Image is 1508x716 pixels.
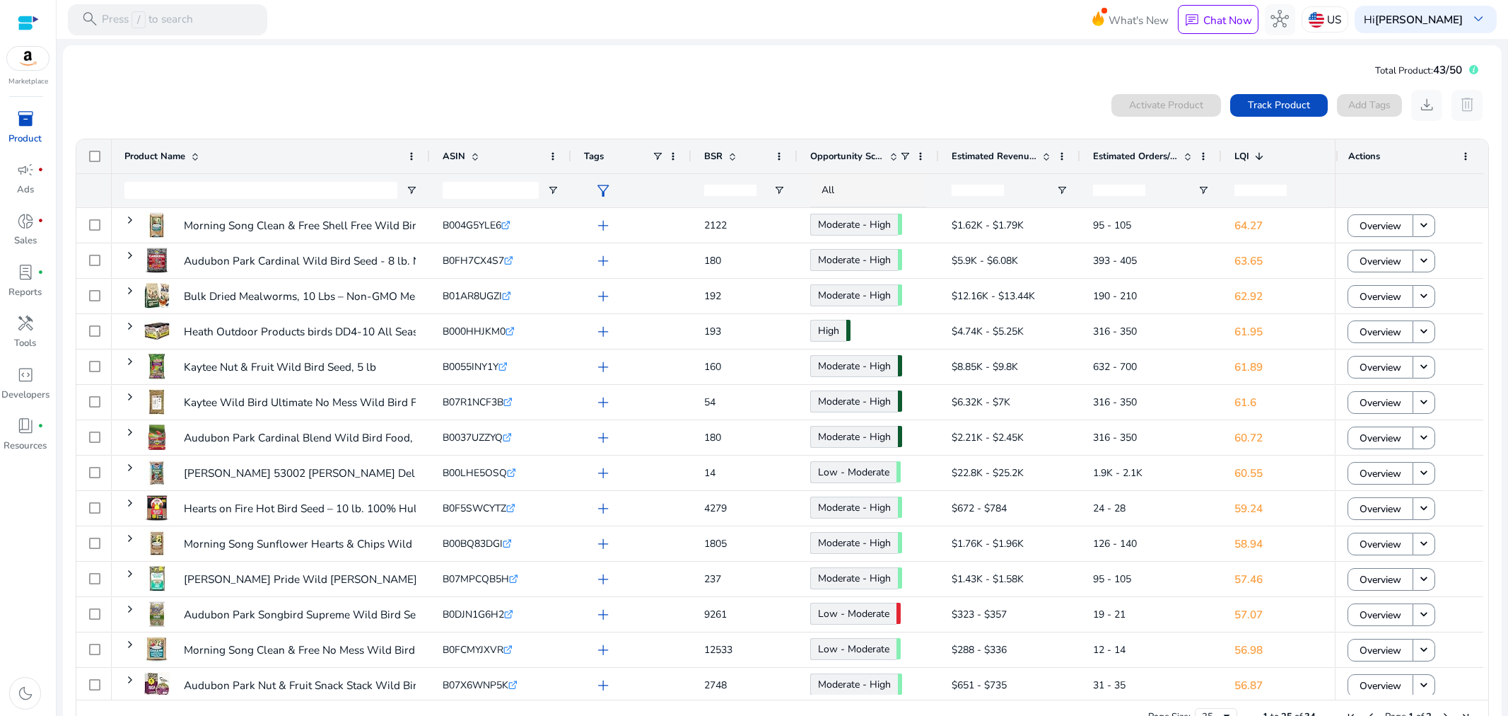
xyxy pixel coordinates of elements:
span: BSR [704,150,723,163]
span: B0F5SWCYTZ [443,502,506,515]
span: 190 - 210 [1093,289,1137,303]
p: 62.92 [1234,282,1350,311]
span: add [594,464,612,483]
span: Overview [1360,565,1401,594]
button: Open Filter Menu [1056,185,1068,196]
a: Low - Moderate [810,638,896,660]
p: 61.95 [1234,317,1350,346]
span: B00BQ83DGI [443,537,503,550]
span: $1.76K - $1.96K [952,537,1024,550]
mat-icon: keyboard_arrow_down [1417,572,1431,587]
span: Overview [1360,247,1401,276]
span: Product Name [124,150,185,163]
mat-icon: keyboard_arrow_down [1417,466,1431,480]
span: Overview [1360,318,1401,347]
span: search [81,10,99,28]
span: 160 [704,360,721,374]
p: 58.94 [1234,529,1350,558]
mat-icon: keyboard_arrow_down [1417,502,1431,516]
mat-icon: keyboard_arrow_down [1417,254,1431,268]
button: Overview [1348,674,1413,697]
mat-icon: keyboard_arrow_down [1417,643,1431,657]
p: 60.72 [1234,423,1350,452]
p: 57.07 [1234,600,1350,629]
a: High [810,320,846,342]
span: 61.08 [898,674,902,695]
span: handyman [16,314,35,333]
span: Overview [1360,388,1401,417]
span: Actions [1348,150,1380,163]
a: Moderate - High [810,249,898,271]
span: filter_alt [594,182,612,200]
img: 51d299r4+CL._AC_US40_.jpg [144,637,170,662]
span: 54 [704,395,715,409]
span: Overview [1360,459,1401,488]
mat-icon: keyboard_arrow_down [1417,219,1431,233]
span: B00LHE5OSQ [443,466,507,480]
span: B01AR8UGZI [443,289,502,303]
span: Tags [584,150,604,163]
p: Reports [8,286,42,300]
span: 43/50 [1433,62,1462,77]
span: B07R1NCF3B [443,395,503,409]
a: Moderate - High [810,567,898,589]
span: add [594,429,612,447]
p: Kaytee Wild Bird Ultimate No Mess Wild Bird Food Seed For Cardinals,... [184,388,542,417]
span: $22.8K - $25.2K [952,466,1024,480]
button: Open Filter Menu [406,185,417,196]
span: Track Product [1248,98,1310,112]
span: Overview [1360,530,1401,559]
span: 316 - 350 [1093,325,1137,338]
span: add [594,252,612,270]
mat-icon: keyboard_arrow_down [1417,431,1431,445]
p: Audubon Park Songbird Supreme Wild Bird Seed for Outside Feeders,... [184,600,538,629]
a: Moderate - High [810,355,898,377]
p: Resources [4,439,47,454]
p: Tools [14,337,36,351]
button: Overview [1348,391,1413,414]
span: All [822,183,834,197]
span: B000HHJKM0 [443,325,505,338]
span: B07MPCQB5H [443,572,509,586]
span: Overview [1360,495,1401,524]
button: Overview [1348,427,1413,449]
span: $1.43K - $1.58K [952,572,1024,586]
img: 51oX1rCnuQL._AC_US100_.jpg [144,601,170,627]
button: Overview [1348,639,1413,662]
span: add [594,606,612,624]
span: $2.21K - $2.45K [952,431,1024,444]
span: Total Product: [1375,64,1433,77]
span: 9261 [704,608,727,621]
span: 49.69 [896,603,901,624]
p: Ads [17,183,34,197]
span: Overview [1360,212,1401,241]
p: 63.65 [1234,246,1350,275]
p: 61.89 [1234,352,1350,381]
img: 41Nc0H2uIPL._AC_US100_.jpg [144,425,170,450]
button: chatChat Now [1178,5,1258,34]
p: Morning Song Clean & Free No Mess Wild Bird Seed – 12 lb. Shell-Free... [184,635,544,664]
span: 237 [704,572,721,586]
span: 1805 [704,537,727,550]
img: 51gn7Ov+6+L._AC_US40_.jpg [144,389,170,415]
a: Low - Moderate [810,603,896,625]
a: Moderate - High [810,391,898,412]
button: Overview [1348,321,1413,343]
span: fiber_manual_record [37,218,44,224]
span: 180 [704,254,721,267]
img: 51PH-wPyIML._AC_US40_.jpg [144,212,170,238]
span: book_4 [16,417,35,435]
mat-icon: keyboard_arrow_down [1417,360,1431,374]
span: campaign [16,161,35,179]
p: 64.27 [1234,211,1350,240]
img: amazon.svg [7,47,49,70]
span: 12533 [704,643,732,657]
span: ASIN [443,150,465,163]
p: Bulk Dried Mealworms, 10 Lbs – Non-GMO Mealworms for Chicken... [184,282,525,311]
span: keyboard_arrow_down [1469,10,1487,28]
a: Low - Moderate [810,461,896,483]
mat-icon: keyboard_arrow_down [1417,608,1431,622]
input: ASIN Filter Input [443,182,539,199]
span: hub [1270,10,1289,28]
span: add [594,287,612,306]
